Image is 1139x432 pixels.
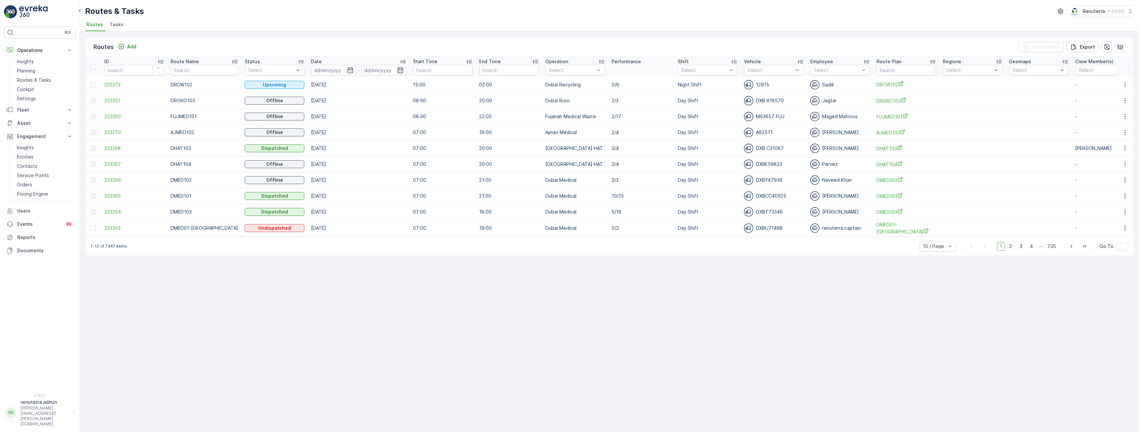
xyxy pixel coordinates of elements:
p: Fujairah Medical Waste [545,113,605,120]
div: Parvez [810,160,870,169]
p: Events [17,221,61,227]
p: ( +04:00 ) [1108,9,1124,14]
td: [DATE] [308,109,410,124]
p: 21:00 [479,193,539,199]
p: 15:00 [413,81,472,88]
div: [PERSON_NAME] [810,191,870,201]
img: svg%3e [744,144,753,153]
p: 07:00 [413,161,472,168]
p: - [1075,113,1135,120]
input: Search [479,65,539,75]
span: 223301 [104,97,164,104]
div: [PERSON_NAME] [810,128,870,137]
p: ID [104,58,109,65]
p: 07:00 [413,145,472,152]
p: 19:00 [479,225,539,231]
p: - [1075,81,1135,88]
a: Settings [14,94,75,103]
p: 0/6 [612,81,671,88]
p: - [1075,97,1135,104]
input: Search [413,65,472,75]
p: - [1075,129,1135,136]
a: Reports [4,231,75,244]
p: Clear Filters [1031,44,1060,50]
p: FUJMED101 [171,113,238,120]
span: 1 [997,242,1005,251]
p: Undispatched [258,225,291,231]
a: Orders [14,180,75,189]
p: 1-10 of 7347 items [91,244,127,249]
p: DMED102 [171,177,238,183]
p: Day Shift [678,97,737,104]
p: - [1075,225,1135,231]
img: svg%3e [810,191,819,201]
p: Dispatched [261,145,288,152]
input: dd/mm/yyyy [361,65,407,75]
p: Entities [17,154,33,160]
p: DMED101 [171,193,238,199]
p: Start Time [413,58,437,65]
button: RRrenuterra.admin[PERSON_NAME][EMAIL_ADDRESS][PERSON_NAME][DOMAIN_NAME] [4,399,75,427]
td: [DATE] [308,140,410,156]
button: Asset [4,117,75,130]
a: 223265 [104,193,164,199]
p: DMED01-[GEOGRAPHIC_DATA] [171,225,238,231]
a: Service Points [14,171,75,180]
p: 07:00 [413,177,472,183]
button: Dispatched [245,192,304,200]
p: Select [814,67,860,73]
img: svg%3e [744,96,753,105]
p: 20:00 [479,145,539,152]
p: Offline [266,97,283,104]
span: 2 [1006,242,1015,251]
p: Add [127,43,136,50]
p: End Time [479,58,501,65]
p: DRORO103 [171,97,238,104]
p: Renuterra [1083,8,1105,15]
p: 07:00 [413,225,472,231]
a: DMED102 [876,177,936,184]
p: [GEOGRAPHIC_DATA] HAT [545,161,605,168]
img: svg%3e [810,160,819,169]
td: [DATE] [308,204,410,220]
button: Offline [245,97,304,105]
p: 3/4 [612,161,671,168]
a: 223373 [104,81,164,88]
td: [DATE] [308,124,410,140]
p: DMED103 [171,209,238,215]
p: Insights [17,58,34,65]
p: Users [17,208,73,214]
p: Day Shift [678,193,737,199]
p: 21:00 [479,177,539,183]
div: DXBT73346 [744,207,804,216]
a: 223263 [104,225,164,231]
p: Dubai Medical [545,209,605,215]
span: 223300 [104,113,164,120]
span: DHAT103 [876,145,936,152]
button: Offline [245,113,304,120]
div: Toggle Row Selected [91,146,96,151]
img: logo_light-DOdMpM7g.png [19,5,48,19]
img: svg%3e [744,223,753,233]
span: DMED01-[GEOGRAPHIC_DATA] [876,221,936,235]
div: Toggle Row Selected [91,114,96,119]
span: 735 [1044,242,1059,251]
p: Offline [266,129,283,136]
a: DHAT104 [876,161,936,168]
p: Upcoming [263,81,286,88]
div: Toggle Row Selected [91,225,96,231]
p: Day Shift [678,225,737,231]
p: Service Points [17,172,49,179]
a: DRORO103 [876,97,936,104]
a: Events99 [4,217,75,231]
p: - [1075,193,1135,199]
div: DXB C31067 [744,144,804,153]
p: 08:00 [413,113,472,120]
a: Documents [4,244,75,257]
p: Day Shift [678,209,737,215]
a: 223266 [104,177,164,183]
